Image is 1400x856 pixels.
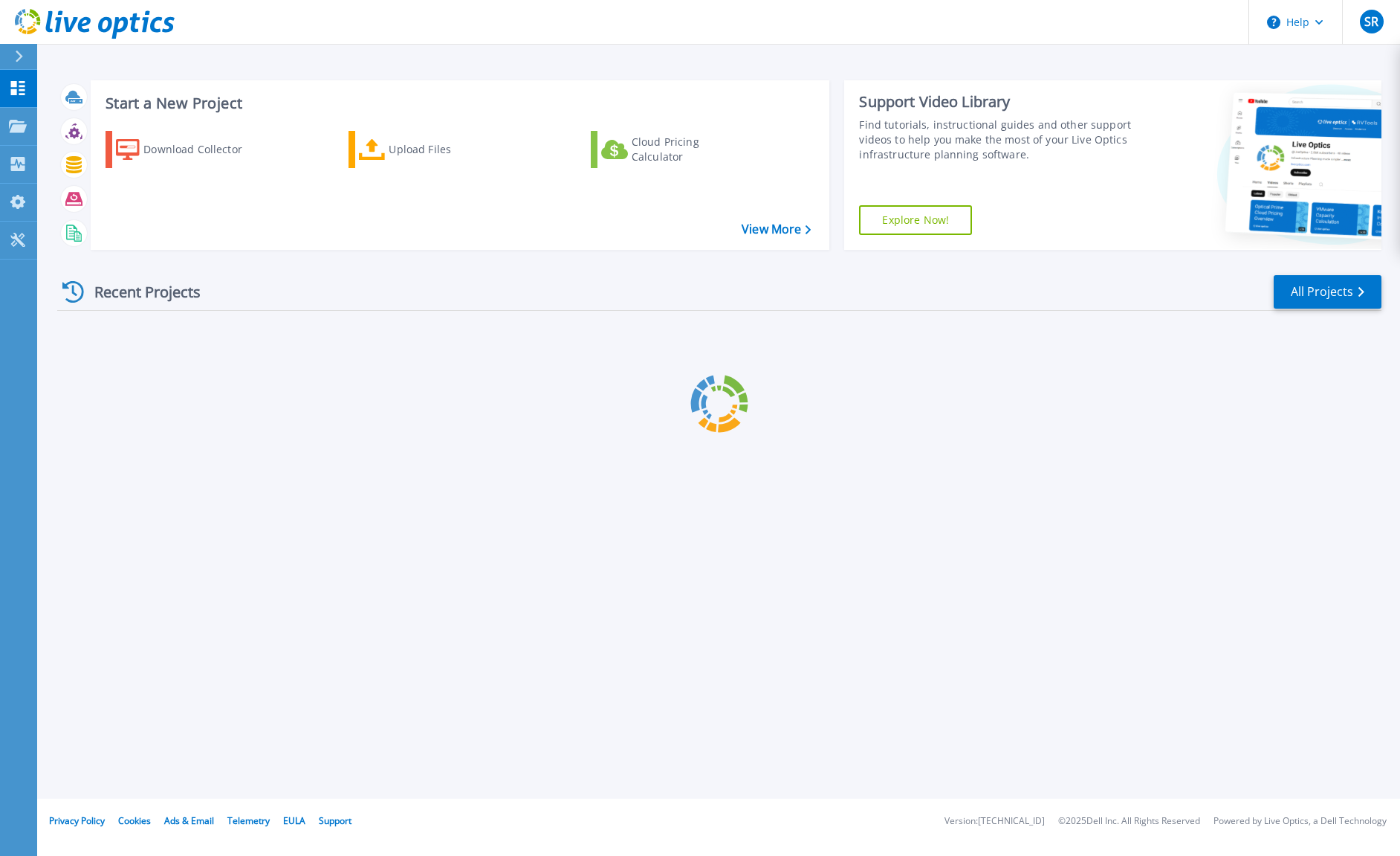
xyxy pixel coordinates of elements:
[632,135,751,164] div: Cloud Pricing Calculator
[859,92,1132,112] div: Support Video Library
[283,814,305,827] a: EULA
[742,222,811,236] a: View More
[106,131,271,168] a: Download Collector
[591,131,756,168] a: Cloud Pricing Calculator
[1213,817,1387,826] li: Powered by Live Optics, a Dell Technology
[49,814,105,827] a: Privacy Policy
[1058,817,1200,826] li: © 2025 Dell Inc. All Rights Reserved
[944,817,1045,826] li: Version: [TECHNICAL_ID]
[859,205,972,235] a: Explore Now!
[106,95,811,112] h3: Start a New Project
[164,814,214,827] a: Ads & Email
[1364,16,1378,28] span: SR
[1274,275,1381,309] a: All Projects
[349,131,514,168] a: Upload Files
[143,135,262,164] div: Download Collector
[118,814,151,827] a: Cookies
[227,814,270,827] a: Telemetry
[319,814,351,827] a: Support
[389,135,508,164] div: Upload Files
[57,274,221,310] div: Recent Projects
[859,118,1132,162] div: Find tutorials, instructional guides and other support videos to help you make the most of your L...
